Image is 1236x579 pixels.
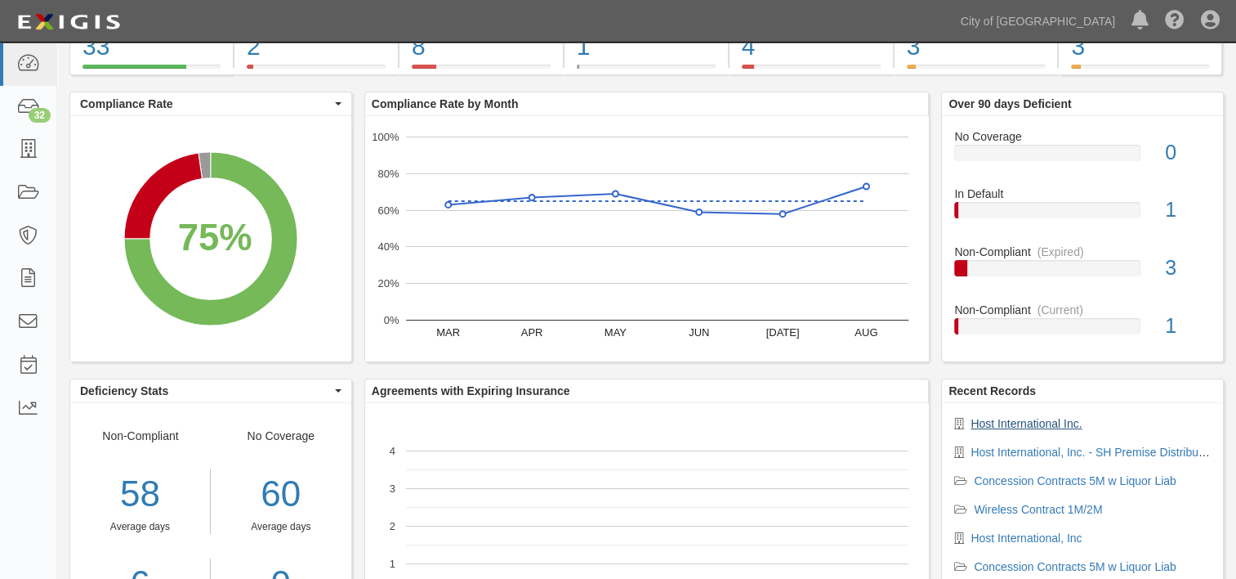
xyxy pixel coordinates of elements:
a: Non-Compliant(Current)1 [954,302,1211,348]
text: 4 [390,445,395,457]
div: 0 [1153,138,1223,168]
div: Average days [223,520,339,534]
div: 8 [412,29,551,65]
b: Agreements with Expiring Insurance [372,384,570,397]
text: AUG [854,326,877,339]
a: City of [GEOGRAPHIC_DATA] [953,5,1123,38]
text: [DATE] [765,326,799,339]
a: Compliant33 [69,65,233,78]
b: Recent Records [948,384,1036,397]
text: 3 [390,482,395,495]
text: 40% [377,240,399,253]
text: 80% [377,168,399,180]
div: In Default [942,186,1223,202]
a: Concession Contracts 5M w Liquor Liab [974,474,1176,487]
div: 1 [577,29,716,65]
div: Non-Compliant [942,302,1223,318]
div: (Current) [1037,302,1083,318]
div: 32 [29,108,51,123]
svg: A chart. [365,116,929,361]
div: 60 [223,469,339,520]
div: No Coverage [942,128,1223,145]
img: logo-5460c22ac91f19d4615b14bd174203de0afe785f0fc80cf4dbbc73dc1793850b.png [12,7,125,37]
text: 100% [372,131,399,143]
a: Host International, Inc [971,532,1082,545]
div: (Expired) [1037,244,1084,260]
text: 2 [390,520,395,532]
div: 2 [247,29,386,65]
text: 60% [377,204,399,216]
div: 3 [1071,29,1209,65]
div: 58 [70,469,210,520]
button: Deficiency Stats [70,379,351,402]
button: Compliance Rate [70,92,351,115]
div: Average days [70,520,210,534]
a: In Default4 [730,65,893,78]
text: 0% [383,314,399,326]
a: Pending Review3 [1059,65,1222,78]
div: 1 [1153,312,1223,341]
a: No Coverage1 [564,65,728,78]
a: Wireless Contract 1M/2M [974,503,1102,516]
b: Compliance Rate by Month [372,97,519,110]
text: 20% [377,277,399,289]
a: Expiring Insurance3 [895,65,1058,78]
div: Non-Compliant [942,244,1223,260]
a: Concession Contracts 5M w Liquor Liab [974,560,1176,573]
span: Deficiency Stats [80,383,331,399]
a: Non-Compliant(Expired)3 [954,244,1211,302]
a: Host International Inc. [971,417,1082,430]
text: APR [520,326,542,339]
text: MAR [436,326,460,339]
text: MAY [604,326,627,339]
div: 33 [83,29,221,65]
span: Compliance Rate [80,96,331,112]
div: 3 [907,29,1046,65]
a: No Coverage0 [954,128,1211,186]
text: 1 [390,558,395,570]
b: Over 90 days Deficient [948,97,1071,110]
a: In Default1 [954,186,1211,244]
text: JUN [689,326,709,339]
a: Non-Compliant(Current)2 [234,65,398,78]
i: Help Center - Complianz [1165,11,1185,31]
div: 4 [742,29,881,65]
div: 1 [1153,195,1223,225]
a: Non-Compliant(Expired)8 [399,65,563,78]
svg: A chart. [70,116,351,361]
div: 3 [1153,254,1223,283]
div: 75% [178,211,252,264]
